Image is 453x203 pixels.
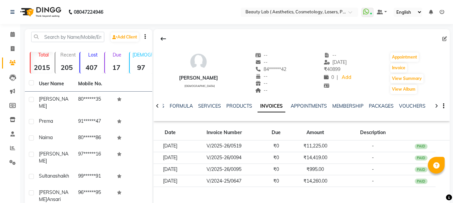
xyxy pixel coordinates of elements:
[341,73,352,82] a: Add
[39,118,53,124] span: prema
[179,75,218,82] div: [PERSON_NAME]
[39,173,55,179] span: sultana
[324,74,334,80] span: 0
[130,63,153,72] strong: 97
[291,103,327,109] a: APPOINTMENTS
[291,175,340,187] td: ₹14,260.00
[47,196,61,202] span: ansari
[58,52,78,58] p: Recent
[33,52,53,58] p: Total
[291,152,340,164] td: ₹14,419.00
[262,164,291,175] td: ₹0
[156,32,170,45] div: Back to Client
[372,143,374,149] span: -
[187,140,262,152] td: V/2025-26/0519
[291,164,340,175] td: ₹995.00
[31,63,53,72] strong: 2015
[390,63,407,73] button: Invoice
[187,152,262,164] td: V/2025-26/0094
[187,164,262,175] td: V/2025-26/0095
[339,125,406,140] th: Description
[425,176,446,196] iframe: chat widget
[154,152,187,164] td: [DATE]
[332,103,363,109] a: MEMBERSHIP
[74,3,103,21] b: 08047224946
[80,63,103,72] strong: 407
[415,156,428,161] div: PAID
[35,76,74,92] th: User Name
[324,66,327,72] span: ₹
[154,140,187,152] td: [DATE]
[255,59,268,65] span: --
[154,164,187,175] td: [DATE]
[39,96,68,109] span: [PERSON_NAME]
[105,63,128,72] strong: 17
[83,52,103,58] p: Lost
[262,175,291,187] td: ₹0
[187,125,262,140] th: Invoice Number
[39,189,68,202] span: [PERSON_NAME]
[226,103,252,109] a: PRODUCTS
[337,74,338,81] span: |
[390,53,419,62] button: Appointment
[324,52,337,58] span: --
[132,52,153,58] p: [DEMOGRAPHIC_DATA]
[324,66,340,72] span: 40899
[291,140,340,152] td: ₹11,225.00
[415,167,428,172] div: PAID
[372,178,374,184] span: -
[372,166,374,172] span: -
[74,76,113,92] th: Mobile No.
[154,125,187,140] th: Date
[184,84,215,88] span: [DEMOGRAPHIC_DATA]
[31,32,104,42] input: Search by Name/Mobile/Email/Code
[188,52,209,72] img: avatar
[255,80,268,86] span: --
[55,173,69,179] span: shaikh
[17,3,63,21] img: logo
[372,155,374,161] span: -
[415,144,428,149] div: PAID
[262,125,291,140] th: Due
[255,52,268,58] span: --
[291,125,340,140] th: Amount
[390,85,417,94] button: View Album
[39,151,68,164] span: [PERSON_NAME]
[262,140,291,152] td: ₹0
[154,175,187,187] td: [DATE]
[170,103,193,109] a: FORMULA
[198,103,221,109] a: SERVICES
[262,152,291,164] td: ₹0
[255,73,268,79] span: --
[187,175,262,187] td: V/2024-25/0647
[255,87,268,93] span: --
[415,179,428,184] div: PAID
[111,32,139,42] a: Add Client
[324,59,347,65] span: [DATE]
[258,100,285,112] a: INVOICES
[399,103,426,109] a: VOUCHERS
[55,63,78,72] strong: 205
[369,103,394,109] a: PACKAGES
[39,134,53,140] span: naima
[106,52,128,58] p: Due
[390,74,423,83] button: View Summary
